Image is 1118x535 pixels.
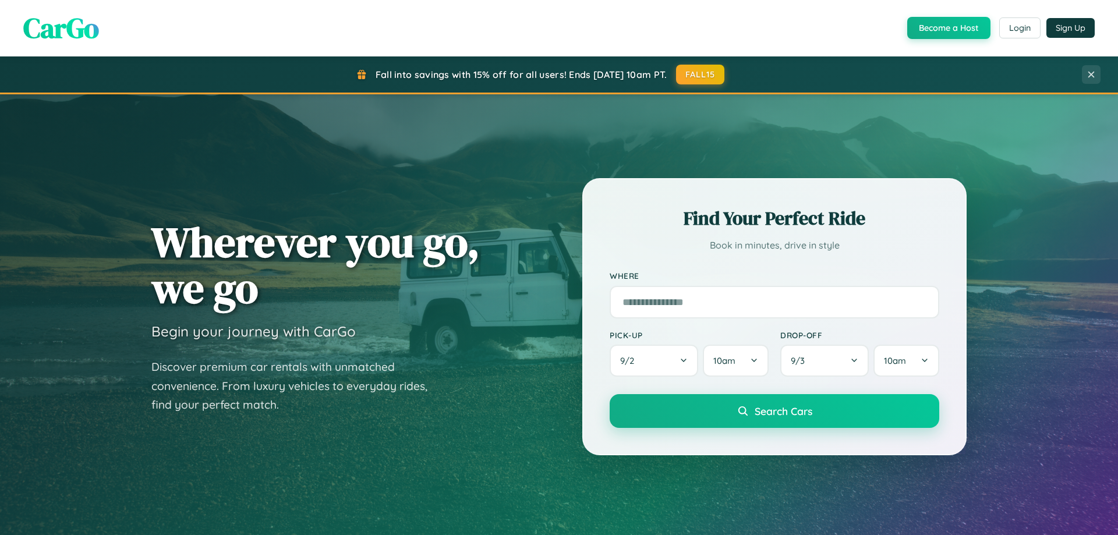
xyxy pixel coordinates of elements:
[610,237,939,254] p: Book in minutes, drive in style
[873,345,939,377] button: 10am
[610,206,939,231] h2: Find Your Perfect Ride
[780,330,939,340] label: Drop-off
[151,219,480,311] h1: Wherever you go, we go
[1046,18,1095,38] button: Sign Up
[151,323,356,340] h3: Begin your journey with CarGo
[703,345,769,377] button: 10am
[610,271,939,281] label: Where
[999,17,1041,38] button: Login
[610,345,698,377] button: 9/2
[713,355,735,366] span: 10am
[791,355,811,366] span: 9 / 3
[620,355,640,366] span: 9 / 2
[151,357,443,414] p: Discover premium car rentals with unmatched convenience. From luxury vehicles to everyday rides, ...
[376,69,667,80] span: Fall into savings with 15% off for all users! Ends [DATE] 10am PT.
[676,65,725,84] button: FALL15
[23,9,99,47] span: CarGo
[907,17,990,39] button: Become a Host
[755,405,812,417] span: Search Cars
[610,394,939,428] button: Search Cars
[780,345,869,377] button: 9/3
[884,355,906,366] span: 10am
[610,330,769,340] label: Pick-up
